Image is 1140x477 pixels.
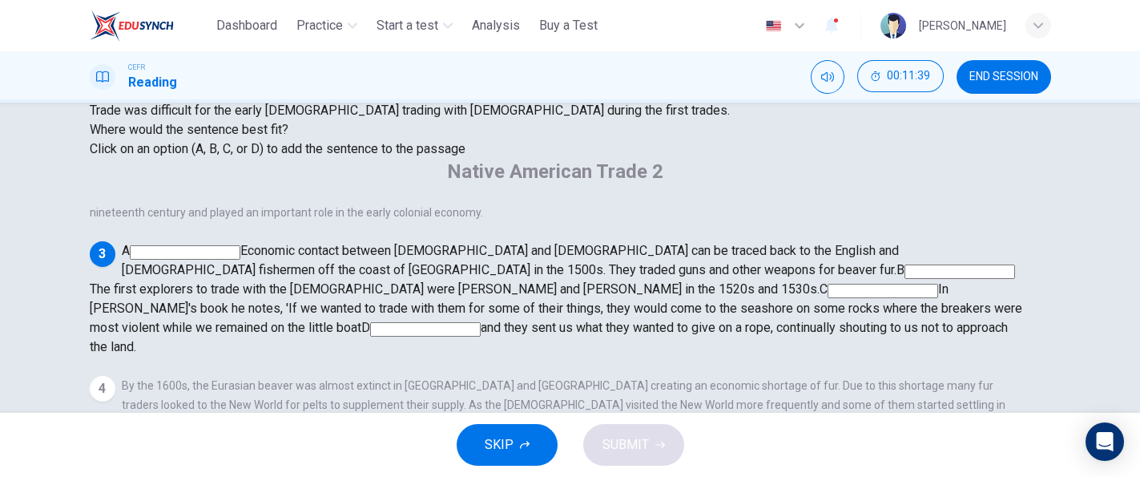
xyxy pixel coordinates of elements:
[290,11,364,40] button: Practice
[377,16,438,35] span: Start a test
[919,16,1006,35] div: [PERSON_NAME]
[90,281,820,297] span: The first explorers to trade with the [DEMOGRAPHIC_DATA] were [PERSON_NAME] and [PERSON_NAME] in ...
[969,71,1038,83] span: END SESSION
[128,73,177,92] h1: Reading
[90,320,1008,354] span: and they sent us what they wanted to give on a rope, continually shouting to us not to approach t...
[880,13,906,38] img: Profile picture
[90,379,1010,450] span: By the 1600s, the Eurasian beaver was almost extinct in [GEOGRAPHIC_DATA] and [GEOGRAPHIC_DATA] c...
[90,281,1022,335] span: In [PERSON_NAME]'s book he notes, 'If we wanted to trade with them for some of their things, they...
[90,10,211,42] a: ELTC logo
[472,16,520,35] span: Analysis
[533,11,604,40] button: Buy a Test
[122,243,130,258] span: A
[361,320,370,335] span: D
[1086,422,1124,461] div: Open Intercom Messenger
[820,281,828,297] span: C
[370,11,459,40] button: Start a test
[90,10,174,42] img: ELTC logo
[887,70,930,83] span: 00:11:39
[457,424,558,466] button: SKIP
[122,243,899,277] span: Economic contact between [DEMOGRAPHIC_DATA] and [DEMOGRAPHIC_DATA] can be traced back to the Engl...
[857,60,944,94] div: Hide
[210,11,284,40] button: Dashboard
[90,376,115,402] div: 4
[763,20,783,32] img: en
[539,16,598,35] span: Buy a Test
[811,60,844,94] div: Mute
[90,122,292,137] span: Where would the sentence best fit?
[216,16,277,35] span: Dashboard
[896,262,904,277] span: B
[90,241,115,267] div: 3
[128,62,145,73] span: CEFR
[447,159,663,184] h4: Native American Trade 2
[296,16,343,35] span: Practice
[957,60,1051,94] button: END SESSION
[857,60,944,92] button: 00:11:39
[465,11,526,40] button: Analysis
[90,103,730,118] span: Trade was difficult for the early [DEMOGRAPHIC_DATA] trading with [DEMOGRAPHIC_DATA] during the f...
[485,434,514,456] span: SKIP
[90,141,465,156] span: Click on an option (A, B, C, or D) to add the sentence to the passage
